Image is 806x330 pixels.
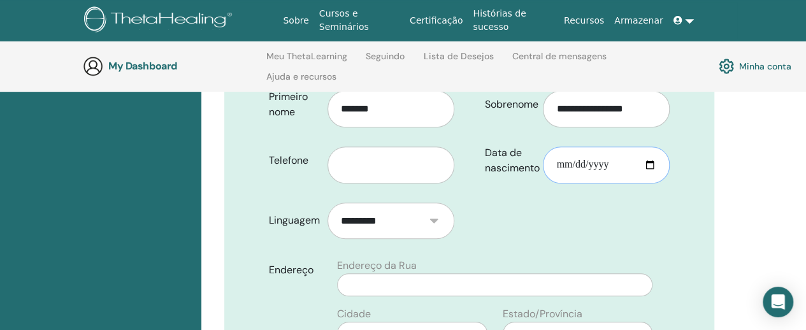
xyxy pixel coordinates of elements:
[475,141,543,180] label: Data de nascimento
[83,56,103,76] img: generic-user-icon.jpg
[405,9,468,32] a: Certificação
[719,55,734,77] img: cog.svg
[512,51,607,71] a: Central de mensagens
[609,9,668,32] a: Armazenar
[475,92,543,117] label: Sobrenome
[314,2,405,39] a: Cursos e Seminários
[259,208,327,233] label: Linguagem
[337,258,417,273] label: Endereço da Rua
[259,258,329,282] label: Endereço
[108,60,236,72] h3: My Dashboard
[278,9,313,32] a: Sobre
[366,51,405,71] a: Seguindo
[84,6,236,35] img: logo.png
[259,85,327,124] label: Primeiro nome
[719,55,791,77] a: Minha conta
[559,9,609,32] a: Recursos
[424,51,494,71] a: Lista de Desejos
[468,2,558,39] a: Histórias de sucesso
[763,287,793,317] div: Open Intercom Messenger
[337,306,371,322] label: Cidade
[503,306,582,322] label: Estado/Província
[259,148,327,173] label: Telefone
[266,51,347,71] a: Meu ThetaLearning
[266,71,336,92] a: Ajuda e recursos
